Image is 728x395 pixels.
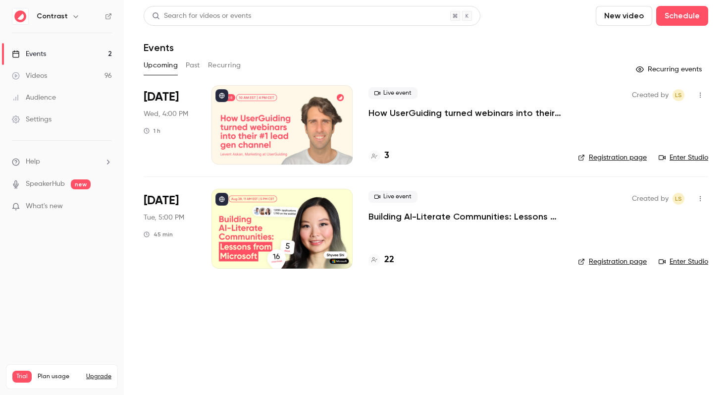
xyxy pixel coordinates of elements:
[37,11,68,21] h6: Contrast
[12,8,28,24] img: Contrast
[384,253,394,267] h4: 22
[144,109,188,119] span: Wed, 4:00 PM
[632,193,669,205] span: Created by
[144,85,196,165] div: Oct 8 Wed, 10:00 AM (America/New York)
[631,61,708,77] button: Recurring events
[144,213,184,223] span: Tue, 5:00 PM
[368,191,417,203] span: Live event
[144,57,178,73] button: Upcoming
[186,57,200,73] button: Past
[144,89,179,105] span: [DATE]
[368,253,394,267] a: 22
[368,149,389,163] a: 3
[144,127,160,135] div: 1 h
[632,89,669,101] span: Created by
[368,107,562,119] a: How UserGuiding turned webinars into their #1 lead gen channel
[673,193,684,205] span: Lusine Sargsyan
[596,6,652,26] button: New video
[12,49,46,59] div: Events
[144,230,173,238] div: 45 min
[26,157,40,167] span: Help
[673,89,684,101] span: Lusine Sargsyan
[100,202,112,211] iframe: Noticeable Trigger
[656,6,708,26] button: Schedule
[368,211,562,223] a: Building AI-Literate Communities: Lessons from Microsoft
[659,153,708,163] a: Enter Studio
[12,371,32,383] span: Trial
[152,11,251,21] div: Search for videos or events
[12,71,47,81] div: Videos
[71,179,91,189] span: new
[86,373,111,381] button: Upgrade
[384,149,389,163] h4: 3
[675,193,682,205] span: LS
[26,201,63,212] span: What's new
[144,189,196,268] div: Dec 9 Tue, 11:00 AM (America/New York)
[578,257,647,267] a: Registration page
[675,89,682,101] span: LS
[38,373,80,381] span: Plan usage
[368,87,417,99] span: Live event
[12,114,52,124] div: Settings
[144,193,179,209] span: [DATE]
[578,153,647,163] a: Registration page
[144,42,174,54] h1: Events
[12,93,56,103] div: Audience
[659,257,708,267] a: Enter Studio
[12,157,112,167] li: help-dropdown-opener
[208,57,241,73] button: Recurring
[26,179,65,189] a: SpeakerHub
